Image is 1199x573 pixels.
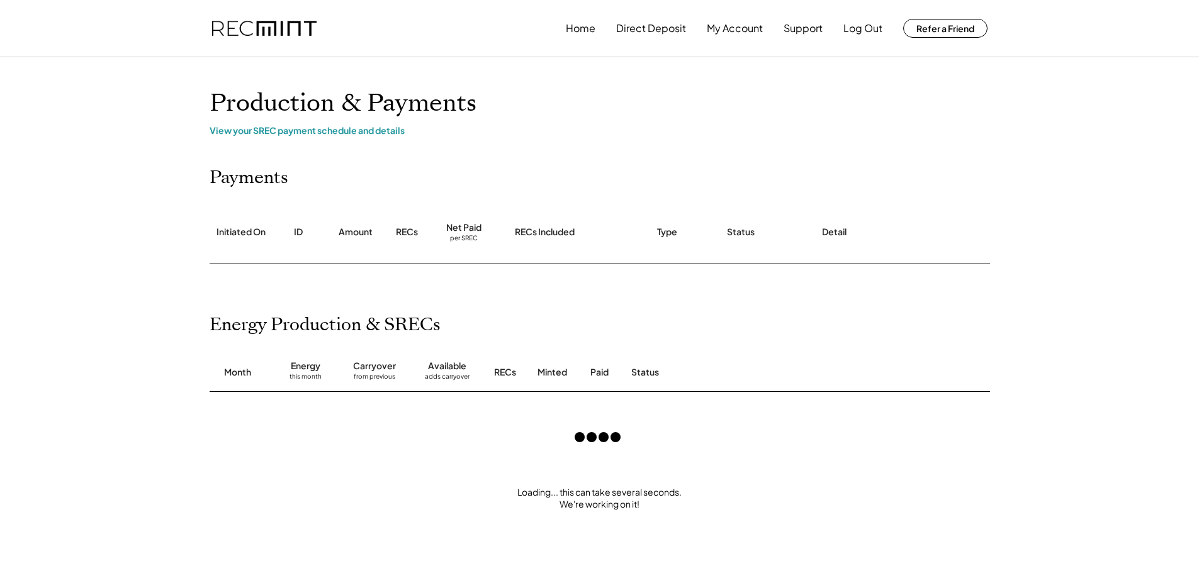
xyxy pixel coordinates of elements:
div: Status [631,366,845,379]
button: Support [784,16,823,41]
div: Minted [538,366,567,379]
div: Paid [590,366,609,379]
div: from previous [354,372,395,385]
h2: Energy Production & SRECs [210,314,441,336]
div: Status [727,226,755,238]
div: View your SREC payment schedule and details [210,125,990,136]
img: recmint-logotype%403x.png [212,21,317,36]
div: per SREC [450,234,478,243]
div: RECs [396,226,418,238]
div: Month [224,366,251,379]
div: Detail [822,226,847,238]
div: adds carryover [425,372,470,385]
div: Net Paid [446,221,481,234]
div: Carryover [353,360,396,372]
div: Type [657,226,677,238]
button: Log Out [843,16,882,41]
button: Refer a Friend [903,19,988,38]
button: Home [566,16,595,41]
div: Amount [339,226,373,238]
div: Loading... this can take several seconds. We're working on it! [197,486,1003,511]
h1: Production & Payments [210,89,990,118]
div: RECs [494,366,516,379]
div: Energy [291,360,320,372]
div: RECs Included [515,226,575,238]
button: Direct Deposit [616,16,686,41]
div: ID [294,226,303,238]
button: My Account [707,16,763,41]
div: this month [290,372,322,385]
h2: Payments [210,167,288,189]
div: Available [428,360,466,372]
div: Initiated On [217,226,266,238]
